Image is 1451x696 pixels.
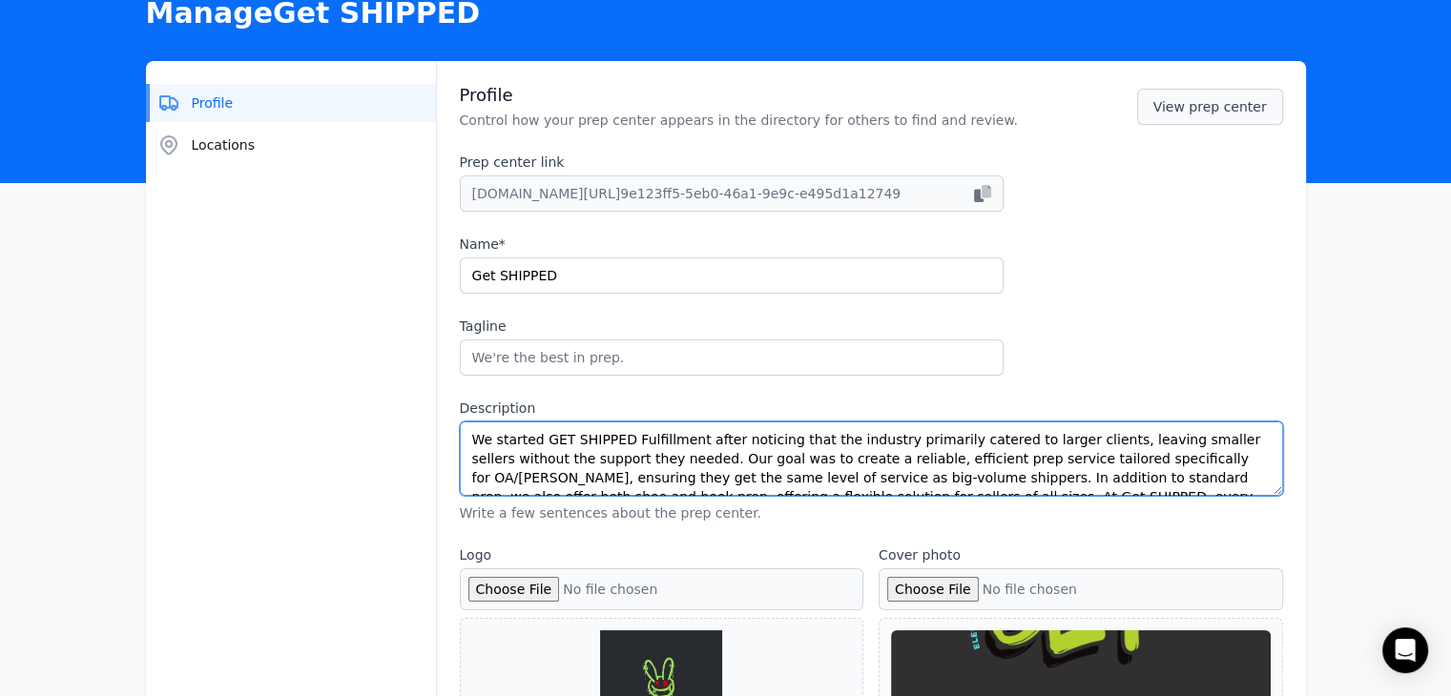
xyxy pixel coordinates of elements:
[460,175,1004,212] button: [DOMAIN_NAME][URL]9e123ff5-5eb0-46a1-9e9c-e495d1a12749
[879,545,1283,564] label: Cover photo
[460,339,1004,376] input: We're the best in prep.
[192,135,256,154] span: Locations
[460,399,1283,418] label: Description
[460,545,864,564] label: Logo
[460,317,1004,336] label: Tagline
[1382,627,1428,673] div: Open Intercom Messenger
[460,503,1283,522] p: Write a few sentences about the prep center.
[460,153,1004,172] label: Prep center link
[460,235,1004,254] label: Name*
[460,257,1004,294] input: ACME Prep
[460,111,1018,130] p: Control how your prep center appears in the directory for others to find and review.
[460,421,1283,496] textarea: We started GET SHIPPED Fulfillment after noticing that the industry primarily catered to larger c...
[192,93,234,113] span: Profile
[1137,89,1283,125] a: View prep center
[460,84,1018,107] h2: Profile
[472,184,902,203] span: [DOMAIN_NAME][URL] 9e123ff5-5eb0-46a1-9e9c-e495d1a12749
